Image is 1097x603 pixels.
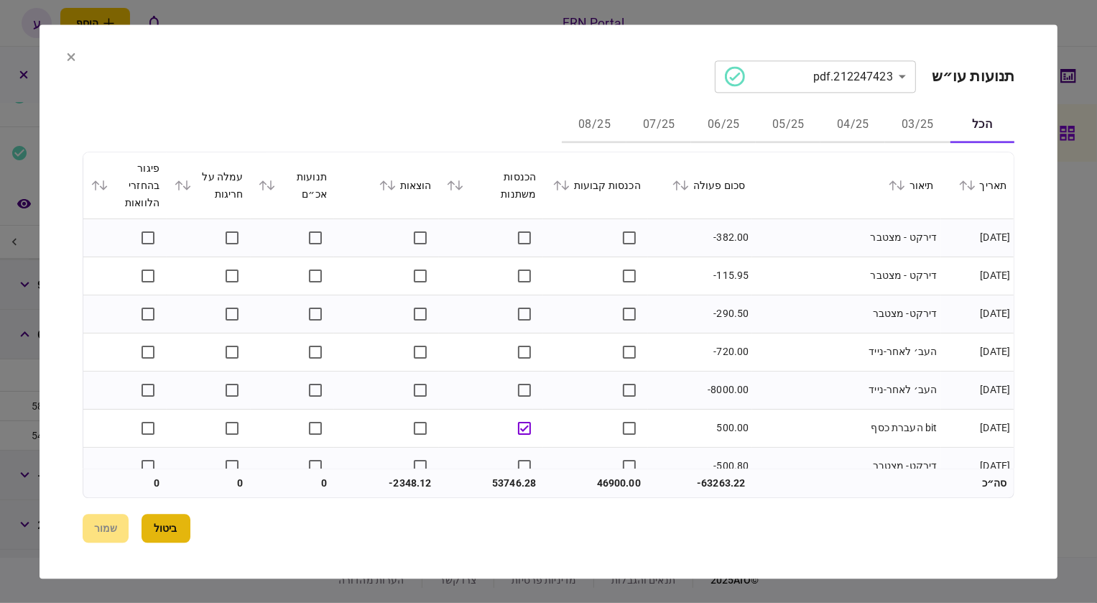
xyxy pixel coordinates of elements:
td: דירקט - מצטבר [752,219,940,257]
td: 46900.00 [543,469,648,497]
td: 500.00 [648,410,753,448]
td: -382.00 [648,219,753,257]
td: העב׳ לאחר-נייד [752,333,940,372]
td: 0 [251,469,334,497]
div: הכנסות קבועות [550,177,641,194]
td: [DATE] [941,372,1014,410]
td: -2348.12 [334,469,439,497]
td: -8000.00 [648,372,753,410]
td: [DATE] [941,295,1014,333]
td: -63263.22 [648,469,753,497]
button: 06/25 [691,109,756,143]
h2: תנועות עו״ש [932,68,1014,86]
button: ביטול [142,514,190,543]
td: [DATE] [941,257,1014,295]
div: תיאור [759,177,933,194]
td: -720.00 [648,333,753,372]
td: -500.80 [648,448,753,486]
button: 03/25 [885,109,950,143]
td: סה״כ [941,469,1014,497]
td: [DATE] [941,333,1014,372]
td: 0 [83,469,167,497]
td: -115.95 [648,257,753,295]
button: 05/25 [756,109,820,143]
div: סכום פעולה [655,177,746,194]
div: הכנסות משתנות [446,168,537,203]
div: תנועות אכ״ם [258,168,327,203]
div: 212247423.pdf [725,66,893,86]
td: -290.50 [648,295,753,333]
div: פיגור בהחזרי הלוואות [91,160,160,211]
div: תאריך [948,177,1007,194]
button: 08/25 [562,109,626,143]
div: הוצאות [341,177,432,194]
td: דירקט- מצטבר [752,448,940,486]
td: [DATE] [941,219,1014,257]
button: 07/25 [626,109,691,143]
td: 53746.28 [439,469,544,497]
td: [DATE] [941,448,1014,486]
td: bit העברת כסף [752,410,940,448]
td: [DATE] [941,410,1014,448]
div: עמלה על חריגות [174,168,243,203]
td: 0 [167,469,250,497]
td: העב׳ לאחר-נייד [752,372,940,410]
td: דירקט- מצטבר [752,295,940,333]
td: דירקט - מצטבר [752,257,940,295]
button: 04/25 [820,109,885,143]
button: הכל [950,109,1014,143]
